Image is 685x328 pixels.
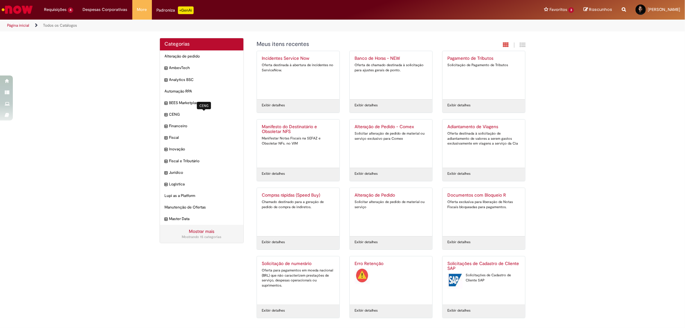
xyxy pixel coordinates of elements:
[355,308,378,313] a: Exibir detalhes
[262,199,335,209] div: Chamado destinado para a geração de pedido de compra de indiretos.
[137,6,147,13] span: More
[169,112,239,117] span: CENG
[262,308,285,313] a: Exibir detalhes
[257,120,339,168] a: Manifesto do Destinatário e Obsoletar NFS Manifestar Notas Fiscais na SEFAZ e Obsoletar NFs. no VIM
[157,6,194,14] div: Padroniza
[165,54,239,59] span: Alteração de pedido
[257,188,339,236] a: Compras rápidas (Speed Buy) Chamado destinado para a geração de pedido de compra de indiretos.
[443,188,525,236] a: Documentos com Bloqueio R Oferta exclusiva para liberação de Notas Fiscais bloqueadas para pagame...
[447,171,470,176] a: Exibir detalhes
[160,143,244,155] div: expandir categoria Inovação Inovação
[262,103,285,108] a: Exibir detalhes
[568,7,574,13] span: 3
[165,65,168,72] i: expandir categoria AmbevTech
[160,213,244,225] div: expandir categoria Master Data Master Data
[447,261,520,271] h2: Solicitações de Cadastro de Cliente SAP
[169,146,239,152] span: Inovação
[169,77,239,83] span: Analytics BSC
[262,56,335,61] h2: Incidentes Service Now
[165,89,239,94] span: Automação RPA
[165,41,239,47] h2: Categorias
[257,256,339,305] a: Solicitação de numerário Oferta para pagamentos em moeda nacional (BRL) que não caracterizem pres...
[165,216,168,223] i: expandir categoria Master Data
[257,41,456,48] h1: {"description":"","title":"Meus itens recentes"} Categoria
[160,74,244,86] div: expandir categoria Analytics BSC Analytics BSC
[165,135,168,141] i: expandir categoria Fiscal
[447,308,470,313] a: Exibir detalhes
[1,3,34,16] img: ServiceNow
[165,182,168,188] i: expandir categoria Logistica
[447,103,470,108] a: Exibir detalhes
[443,256,525,305] a: Solicitações de Cadastro de Cliente SAP Solicitações de Cadastro de Cliente SAP Solicitações de C...
[584,7,612,13] a: Rascunhos
[447,240,470,245] a: Exibir detalhes
[447,56,520,61] h2: Pagamento de Tributos
[350,51,432,99] a: Banco de Horas - NEW Oferta de chamado destinada à solicitação para ajustes gerais de ponto.
[169,182,239,187] span: Logistica
[68,7,73,13] span: 4
[165,100,168,107] i: expandir categoria BEES Marketplace
[262,261,335,266] h2: Solicitação de numerário
[160,167,244,179] div: expandir categoria Jurídico Jurídico
[355,131,427,141] div: Solicitar alteração de pedido de material ou serviço exclusivo para Comex
[447,193,520,198] h2: Documentos com Bloqueio R
[43,23,77,28] a: Todos os Catálogos
[262,124,335,135] h2: Manifesto do Destinatário e Obsoletar NFS
[83,6,127,13] span: Despesas Corporativas
[447,131,520,146] div: Oferta destinada à solicitação de adiantamento de valores a serem gastos exclusivamente em viagen...
[160,62,244,74] div: expandir categoria AmbevTech AmbevTech
[355,171,378,176] a: Exibir detalhes
[160,132,244,144] div: expandir categoria Fiscal Fiscal
[447,273,520,283] div: Solicitações de Cadastro de Cliente SAP
[160,97,244,109] div: expandir categoria BEES Marketplace BEES Marketplace
[160,201,244,213] div: Manutenção de Ofertas
[503,42,509,48] i: Exibição em cartão
[262,193,335,198] h2: Compras rápidas (Speed Buy)
[165,235,239,240] div: Mostrando 15 categorias
[165,77,168,84] i: expandir categoria Analytics BSC
[262,171,285,176] a: Exibir detalhes
[189,228,214,234] a: Mostrar mais
[160,190,244,202] div: Lupi as a Platform
[160,109,244,120] div: expandir categoria CENG CENG
[169,123,239,129] span: Financeiro
[165,146,168,153] i: expandir categoria Inovação
[165,170,168,176] i: expandir categoria Jurídico
[447,124,520,129] h2: Adiantamento de Viagens
[160,50,244,225] ul: Categorias
[169,65,239,71] span: AmbevTech
[160,155,244,167] div: expandir categoria Fiscal e Tributário Fiscal e Tributário
[648,7,680,12] span: [PERSON_NAME]
[7,23,29,28] a: Página inicial
[443,51,525,99] a: Pagamento de Tributos Solicitação de Pagamento de Tributos
[262,63,335,73] div: Oferta destinada à abertura de incidentes no ServiceNow.
[549,6,567,13] span: Favoritos
[447,273,462,289] img: Solicitações de Cadastro de Cliente SAP
[160,50,244,62] div: Alteração de pedido
[165,123,168,130] i: expandir categoria Financeiro
[160,178,244,190] div: expandir categoria Logistica Logistica
[514,41,515,49] span: |
[447,199,520,209] div: Oferta exclusiva para liberação de Notas Fiscais bloqueadas para pagamentos.
[160,85,244,97] div: Automação RPA
[197,102,211,109] div: CENG
[355,261,427,266] h2: Erro Retenção
[443,120,525,168] a: Adiantamento de Viagens Oferta destinada à solicitação de adiantamento de valores a serem gastos ...
[165,205,239,210] span: Manutenção de Ofertas
[262,268,335,288] div: Oferta para pagamentos em moeda nacional (BRL) que não caracterizem prestações de serviço, despes...
[169,170,239,175] span: Jurídico
[355,56,427,61] h2: Banco de Horas - NEW
[262,136,335,146] div: Manifestar Notas Fiscais na SEFAZ e Obsoletar NFs. no VIM
[169,100,239,106] span: BEES Marketplace
[262,240,285,245] a: Exibir detalhes
[44,6,66,13] span: Requisições
[355,63,427,73] div: Oferta de chamado destinada à solicitação para ajustes gerais de ponto.
[355,268,370,284] img: Erro Retenção
[169,135,239,140] span: Fiscal
[355,193,427,198] h2: Alteração de Pedido
[355,103,378,108] a: Exibir detalhes
[350,120,432,168] a: Alteração de Pedido - Comex Solicitar alteração de pedido de material ou serviço exclusivo para C...
[165,193,239,199] span: Lupi as a Platform
[165,158,168,165] i: expandir categoria Fiscal e Tributário
[165,112,168,118] i: expandir categoria CENG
